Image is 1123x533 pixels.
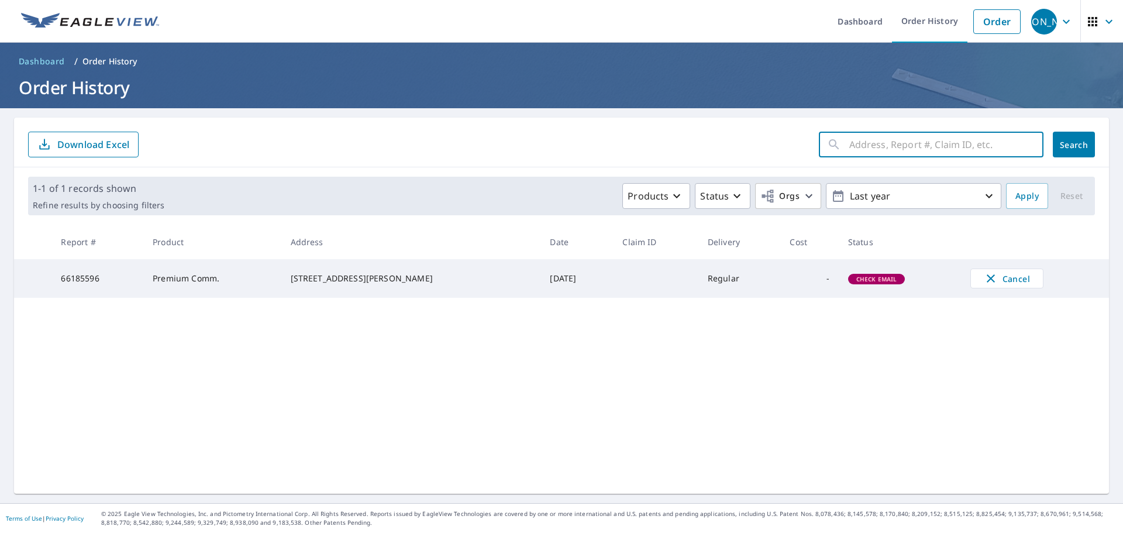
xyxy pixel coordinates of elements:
[143,259,281,298] td: Premium Comm.
[970,269,1043,288] button: Cancel
[849,275,904,283] span: Check Email
[46,514,84,522] a: Privacy Policy
[780,259,838,298] td: -
[6,515,84,522] p: |
[695,183,750,209] button: Status
[698,225,781,259] th: Delivery
[849,128,1043,161] input: Address, Report #, Claim ID, etc.
[21,13,159,30] img: EV Logo
[291,273,532,284] div: [STREET_ADDRESS][PERSON_NAME]
[839,225,961,259] th: Status
[14,52,1109,71] nav: breadcrumb
[57,138,129,151] p: Download Excel
[622,183,690,209] button: Products
[826,183,1001,209] button: Last year
[19,56,65,67] span: Dashboard
[51,259,143,298] td: 66185596
[845,186,982,207] p: Last year
[33,200,164,211] p: Refine results by choosing filters
[101,510,1117,527] p: © 2025 Eagle View Technologies, Inc. and Pictometry International Corp. All Rights Reserved. Repo...
[540,259,613,298] td: [DATE]
[1006,183,1048,209] button: Apply
[143,225,281,259] th: Product
[700,189,729,203] p: Status
[28,132,139,157] button: Download Excel
[82,56,137,67] p: Order History
[6,514,42,522] a: Terms of Use
[973,9,1021,34] a: Order
[1062,139,1086,150] span: Search
[281,225,541,259] th: Address
[613,225,698,259] th: Claim ID
[14,52,70,71] a: Dashboard
[780,225,838,259] th: Cost
[1015,189,1039,204] span: Apply
[33,181,164,195] p: 1-1 of 1 records shown
[14,75,1109,99] h1: Order History
[698,259,781,298] td: Regular
[540,225,613,259] th: Date
[1053,132,1095,157] button: Search
[755,183,821,209] button: Orgs
[1031,9,1057,35] div: [PERSON_NAME]
[51,225,143,259] th: Report #
[628,189,669,203] p: Products
[760,189,800,204] span: Orgs
[74,54,78,68] li: /
[983,271,1031,286] span: Cancel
